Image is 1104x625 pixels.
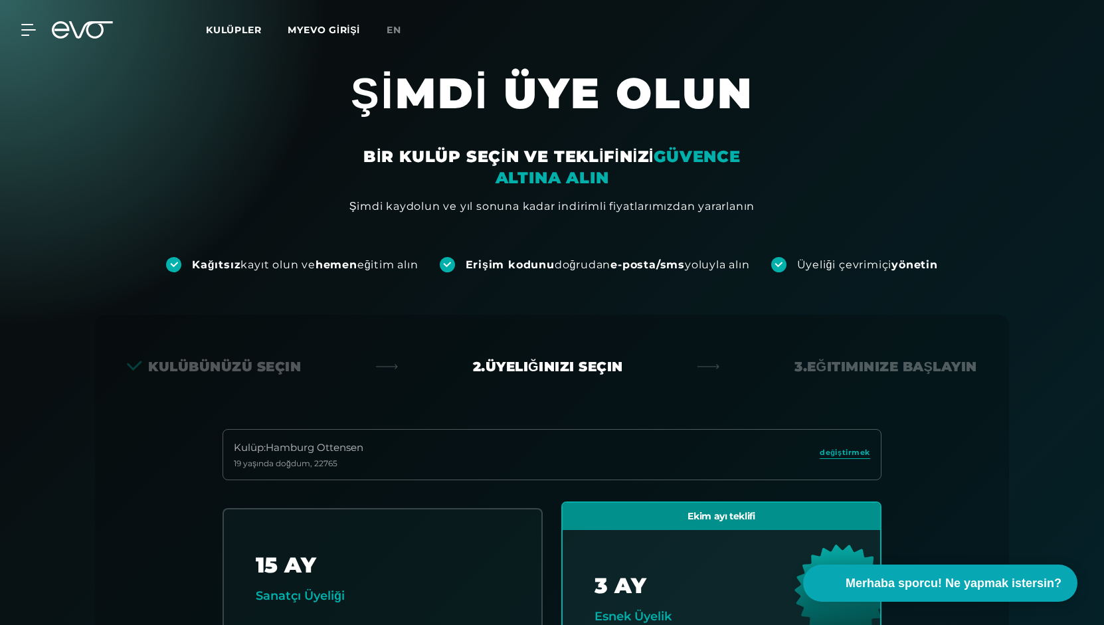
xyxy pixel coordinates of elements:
[555,258,610,271] font: doğrudan
[349,200,755,213] font: Şimdi kaydolun ve yıl sonuna kadar indirimli fiyatlarımızdan yararlanın
[387,24,401,36] font: en
[610,258,685,271] font: e-posta/sms
[797,258,892,271] font: Üyeliği çevrimiçi
[486,359,623,375] font: Üyeliğinizi seçin
[820,447,870,462] a: değiştirmek
[266,441,363,454] font: Hamburg Ottensen
[148,359,301,375] font: Kulübünüzü seçin
[206,24,261,36] font: Kulüpler
[357,258,418,271] font: eğitim alın
[234,458,310,468] font: 19 yaşında doğdum
[466,258,555,271] font: Erişim kodunu
[240,258,315,271] font: kayıt olun ve
[387,23,417,38] a: en
[206,23,288,36] a: Kulüpler
[310,458,337,468] font: , 22765
[316,258,357,271] font: hemen
[234,441,264,454] font: Kulüp
[820,448,870,457] font: değiştirmek
[192,258,240,271] font: Kağıtsız
[807,359,977,375] font: Eğitiminize başlayın
[473,359,486,375] font: 2.
[351,67,753,119] font: ŞİMDİ ÜYE OLUN
[846,577,1061,590] font: Merhaba sporcu! Ne yapmak istersin?
[794,359,807,375] font: 3.
[803,565,1077,602] button: Merhaba sporcu! Ne yapmak istersin?
[288,24,360,36] a: MYEVO GİRİŞİ
[685,258,750,271] font: yoluyla alın
[891,258,938,271] font: yönetin
[264,441,266,454] font: :
[363,147,654,166] font: BİR KULÜP SEÇİN VE TEKLİFİNİZİ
